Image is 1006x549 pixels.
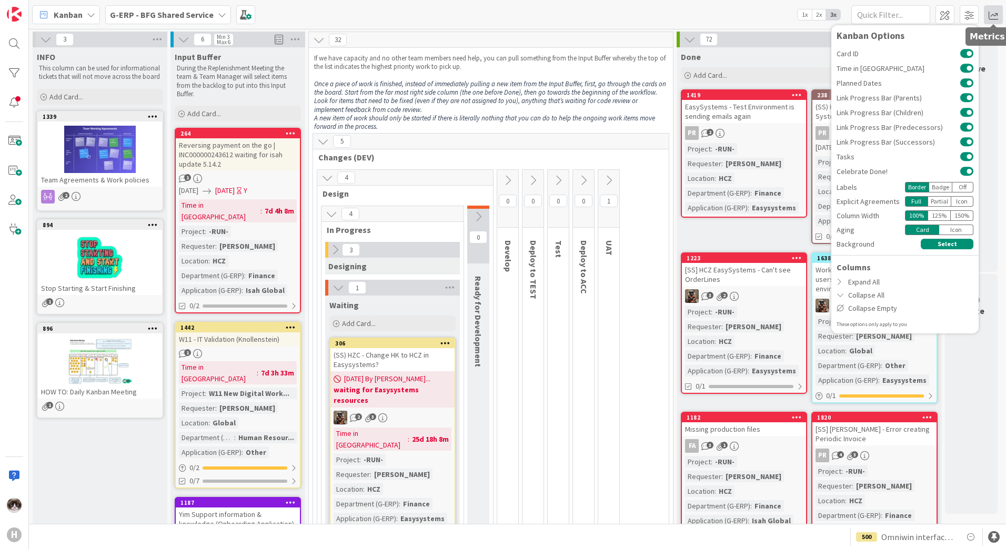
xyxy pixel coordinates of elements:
img: VK [816,299,829,312]
div: Working instructions for adding new users into the easysystems environments [812,263,937,296]
span: Input Buffer [175,52,221,62]
span: 3x [826,9,840,20]
div: 1442 [180,324,300,331]
div: Department (G-ERP) [685,500,750,512]
div: [PERSON_NAME] [217,240,278,252]
div: Other [882,360,908,371]
span: : [260,205,262,217]
span: : [215,402,217,414]
span: 4 [337,171,355,184]
img: VK [334,411,347,424]
div: [SS] HCZ EasySystems - Can't see OrderLines [682,263,806,286]
span: 3 [56,33,74,46]
div: Reversing payment on the go | INC000000243612 waiting for isah update 5.14.2 [176,138,300,171]
div: Location [334,483,363,495]
span: : [852,330,853,342]
div: 1187Yim Support information & knowledge (Onboarding Application) [176,498,300,531]
div: Project [685,143,711,155]
span: Add Card... [693,70,727,80]
div: 1187 [176,498,300,507]
span: : [244,270,246,281]
div: [PERSON_NAME] [853,480,914,492]
div: Full [905,196,928,207]
button: Select [921,239,973,249]
div: Team Agreements & Work policies [38,173,162,187]
div: HCZ [716,335,735,347]
div: Finance [400,498,432,510]
div: 264 [176,129,300,138]
div: 1442 [176,323,300,332]
div: 896HOW TO: Daily Kanban Meeting [38,324,162,399]
p: This column can be used for informational tickets that will not move across the board [39,64,161,82]
div: Finance [752,500,784,512]
div: Project [179,388,205,399]
div: Finance [752,350,784,362]
div: Time in [GEOGRAPHIC_DATA] [179,199,260,222]
span: Link Progress Bar (Successors) [837,138,960,146]
span: Changes (DEV) [318,152,656,162]
p: During the Replenishment Meeting the team & Team Manager will select items from the backlog to pu... [177,64,299,98]
div: 1638 [812,253,937,263]
span: 1x [798,9,812,20]
span: Planned Dates [837,79,960,87]
span: : [399,498,400,510]
div: 1182 [687,414,806,421]
div: (SS) HZC Change CD110 Easy Systems interface [812,100,937,123]
div: 0/2 [176,461,300,474]
div: Department (G-ERP) [179,270,244,281]
div: 1638 [817,255,937,262]
a: 1419EasySystems - Test Environment is sending emails againPRProject:-RUN-Requester:[PERSON_NAME]L... [681,89,807,218]
div: PR [682,126,806,140]
div: Location [685,335,715,347]
div: Location [179,417,208,429]
b: G-ERP - BFG Shared Service [110,9,214,20]
div: 1442W11 - IT Validation (Knollenstein) [176,323,300,346]
a: 1339Team Agreements & Work policies [37,111,163,211]
span: 0/1 [696,381,706,392]
div: Isah Global [749,515,793,526]
span: 1 [184,174,191,181]
span: Tasks [837,153,960,160]
div: Border [905,182,929,192]
div: Application (G-ERP) [685,515,748,526]
div: VK [330,411,455,424]
div: Partial [928,196,951,207]
div: Off [952,182,973,192]
span: : [359,454,361,465]
span: : [721,471,723,482]
span: INFO [37,52,55,62]
div: Requester [816,171,852,182]
a: 1182Missing production filesFAProject:-RUN-Requester:[PERSON_NAME]Location:HCZDepartment (G-ERP):... [681,412,807,531]
span: 3 [851,451,858,458]
div: HCZ [365,483,383,495]
div: Location [816,186,845,197]
span: 1 [46,402,53,409]
div: 894 [38,220,162,230]
span: : [215,240,217,252]
span: : [715,172,716,184]
span: Card ID [837,50,960,57]
div: [PERSON_NAME] [723,158,784,169]
input: Quick Filter... [851,5,930,24]
a: 264Reversing payment on the go | INC000000243612 waiting for isah update 5.14.2[DATE][DATE]YTime ... [175,128,301,313]
a: 1820[SS] [PERSON_NAME] - Error creating Periodic InvoicePRProject:-RUN-Requester:[PERSON_NAME]Loc... [811,412,938,540]
a: 306(SS) HZC - Change HK to HCZ in Easysystems?[DATE] By [PERSON_NAME]...waiting for Easysystems r... [329,338,456,542]
div: Time in [GEOGRAPHIC_DATA] [334,428,408,451]
div: Collapse All [831,289,979,302]
div: 1187 [180,499,300,506]
div: 1419 [682,90,806,100]
span: 0 / 1 [826,390,836,401]
div: PR [685,126,699,140]
div: HCZ [716,172,735,184]
span: : [408,433,409,445]
div: 264Reversing payment on the go | INC000000243612 waiting for isah update 5.14.2 [176,129,300,171]
span: : [370,469,371,480]
span: : [721,158,723,169]
div: [PERSON_NAME] [217,402,278,414]
span: 2 [63,192,69,199]
span: 3 [707,442,713,449]
div: Project [816,465,841,477]
div: Department (G-ERP) [179,432,234,443]
span: : [711,143,712,155]
div: Application (G-ERP) [816,215,878,227]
